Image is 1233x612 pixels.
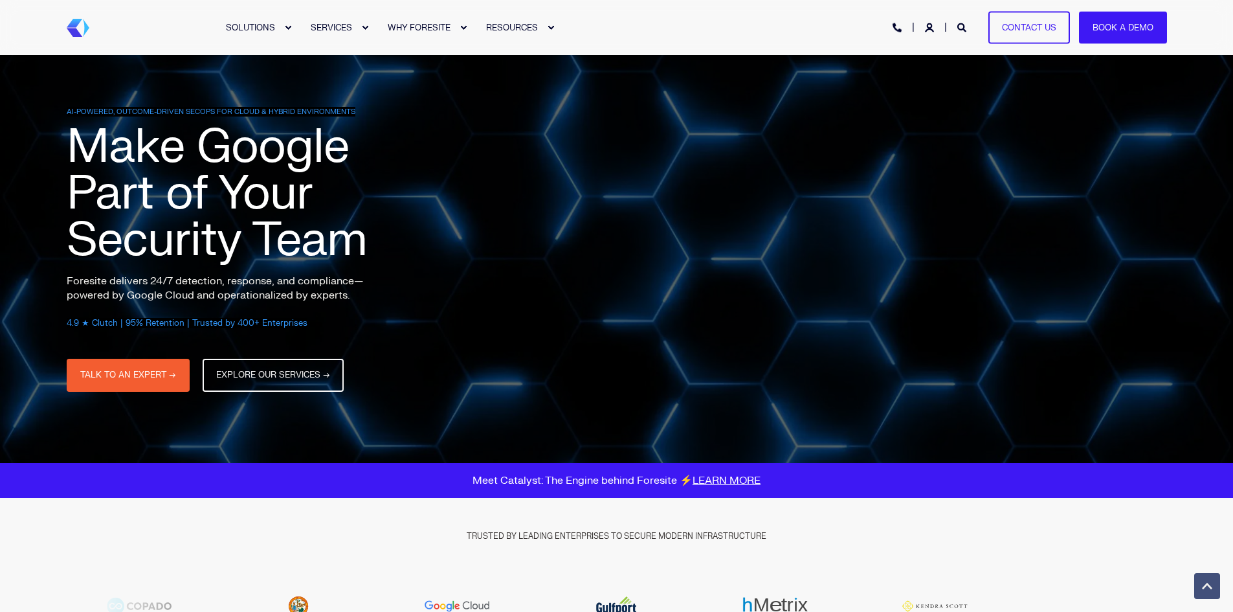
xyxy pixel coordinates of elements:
[226,22,275,32] span: SOLUTIONS
[67,359,190,392] a: TALK TO AN EXPERT →
[460,24,467,32] div: Expand WHY FORESITE
[472,474,761,487] span: Meet Catalyst: The Engine behind Foresite ⚡️
[988,11,1070,44] a: Contact Us
[467,531,766,541] span: TRUSTED BY LEADING ENTERPRISES TO SECURE MODERN INFRASTRUCTURE
[67,274,390,302] p: Foresite delivers 24/7 detection, response, and compliance—powered by Google Cloud and operationa...
[388,22,450,32] span: WHY FORESITE
[1194,573,1220,599] a: Back to top
[67,19,89,37] a: Back to Home
[1079,11,1167,44] a: Book a Demo
[361,24,369,32] div: Expand SERVICES
[284,24,292,32] div: Expand SOLUTIONS
[67,107,355,117] span: AI-POWERED, OUTCOME-DRIVEN SECOPS FOR CLOUD & HYBRID ENVIRONMENTS
[67,19,89,37] img: Foresite brand mark, a hexagon shape of blues with a directional arrow to the right hand side
[67,318,307,328] span: 4.9 ★ Clutch | 95% Retention | Trusted by 400+ Enterprises
[203,359,344,392] a: EXPLORE OUR SERVICES →
[67,117,367,270] span: Make Google Part of Your Security Team
[547,24,555,32] div: Expand RESOURCES
[693,474,761,487] a: LEARN MORE
[925,21,937,32] a: Login
[486,22,538,32] span: RESOURCES
[957,21,969,32] a: Open Search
